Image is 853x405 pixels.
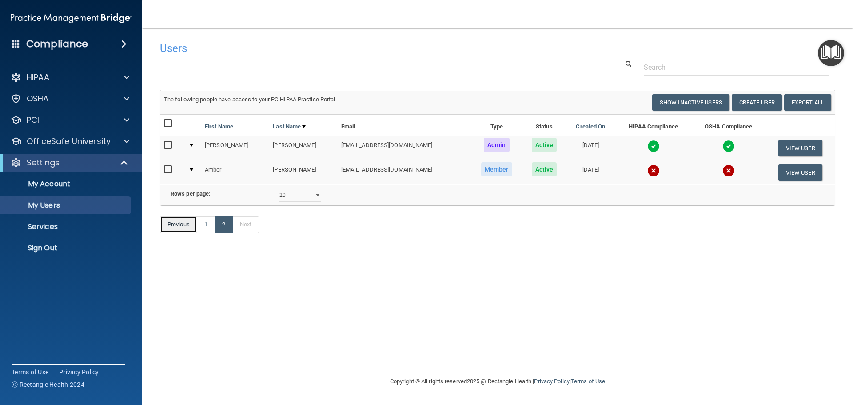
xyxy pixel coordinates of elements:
img: tick.e7d51cea.svg [722,140,735,152]
p: My Users [6,201,127,210]
a: PCI [11,115,129,125]
a: Next [232,216,259,233]
td: [DATE] [566,136,615,160]
button: View User [778,140,822,156]
td: [EMAIL_ADDRESS][DOMAIN_NAME] [338,160,471,184]
a: OSHA [11,93,129,104]
img: PMB logo [11,9,132,27]
button: Show Inactive Users [652,94,729,111]
a: Privacy Policy [59,368,99,377]
a: 2 [215,216,233,233]
span: Active [532,138,557,152]
button: Create User [732,94,782,111]
a: Created On [576,121,605,132]
div: Copyright © All rights reserved 2025 @ Rectangle Health | | [335,367,660,396]
span: The following people have access to your PCIHIPAA Practice Portal [164,96,335,103]
p: OfficeSafe University [27,136,111,147]
th: Type [471,115,522,136]
p: PCI [27,115,39,125]
button: Open Resource Center [818,40,844,66]
p: Services [6,222,127,231]
a: First Name [205,121,233,132]
h4: Users [160,43,548,54]
th: Email [338,115,471,136]
button: View User [778,164,822,181]
a: Terms of Use [12,368,48,377]
a: Export All [784,94,831,111]
span: Member [481,162,512,176]
p: My Account [6,180,127,188]
p: Sign Out [6,244,127,253]
th: HIPAA Compliance [615,115,691,136]
th: OSHA Compliance [691,115,765,136]
th: Status [522,115,566,136]
b: Rows per page: [171,190,211,197]
a: HIPAA [11,72,129,83]
td: Amber [201,160,269,184]
input: Search [644,59,829,76]
span: Ⓒ Rectangle Health 2024 [12,380,84,389]
a: Terms of Use [571,378,605,385]
td: [DATE] [566,160,615,184]
td: [PERSON_NAME] [269,160,337,184]
img: tick.e7d51cea.svg [647,140,660,152]
span: Active [532,162,557,176]
p: OSHA [27,93,49,104]
h4: Compliance [26,38,88,50]
iframe: Drift Widget Chat Controller [699,342,842,377]
a: Previous [160,216,197,233]
img: cross.ca9f0e7f.svg [722,164,735,177]
a: 1 [197,216,215,233]
img: cross.ca9f0e7f.svg [647,164,660,177]
a: Last Name [273,121,306,132]
td: [PERSON_NAME] [269,136,337,160]
a: OfficeSafe University [11,136,129,147]
p: Settings [27,157,60,168]
a: Privacy Policy [534,378,569,385]
a: Settings [11,157,129,168]
p: HIPAA [27,72,49,83]
td: [EMAIL_ADDRESS][DOMAIN_NAME] [338,136,471,160]
td: [PERSON_NAME] [201,136,269,160]
span: Admin [484,138,510,152]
